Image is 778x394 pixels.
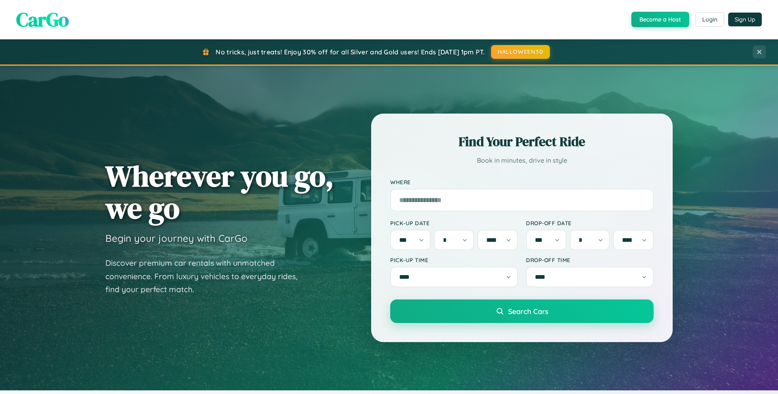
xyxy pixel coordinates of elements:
[216,48,485,56] span: No tricks, just treats! Enjoy 30% off for all Silver and Gold users! Ends [DATE] 1pm PT.
[631,12,689,27] button: Become a Host
[105,160,334,224] h1: Wherever you go, we go
[105,256,308,296] p: Discover premium car rentals with unmatched convenience. From luxury vehicles to everyday rides, ...
[526,256,654,263] label: Drop-off Time
[491,45,550,59] button: HALLOWEEN30
[16,6,69,33] span: CarGo
[508,307,548,316] span: Search Cars
[390,256,518,263] label: Pick-up Time
[526,220,654,226] label: Drop-off Date
[390,179,654,185] label: Where
[105,232,248,244] h3: Begin your journey with CarGo
[390,220,518,226] label: Pick-up Date
[728,13,762,26] button: Sign Up
[390,299,654,323] button: Search Cars
[695,12,724,27] button: Login
[390,155,654,166] p: Book in minutes, drive in style
[390,133,654,151] h2: Find Your Perfect Ride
